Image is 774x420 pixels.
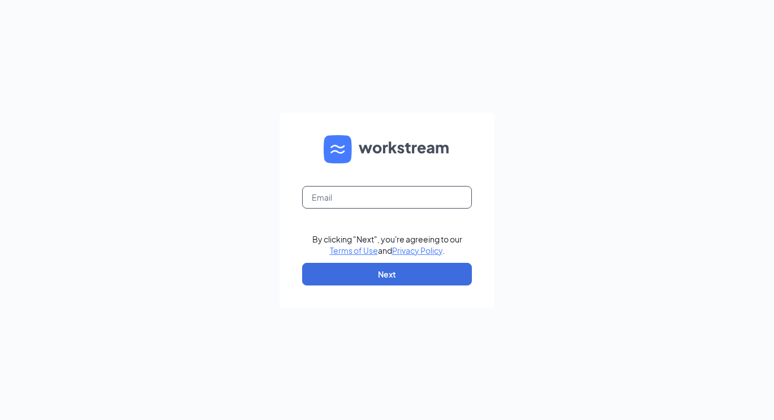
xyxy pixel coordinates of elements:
img: WS logo and Workstream text [324,135,450,163]
a: Privacy Policy [392,245,442,256]
div: By clicking "Next", you're agreeing to our and . [312,233,462,256]
input: Email [302,186,472,209]
a: Terms of Use [330,245,378,256]
button: Next [302,263,472,285]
